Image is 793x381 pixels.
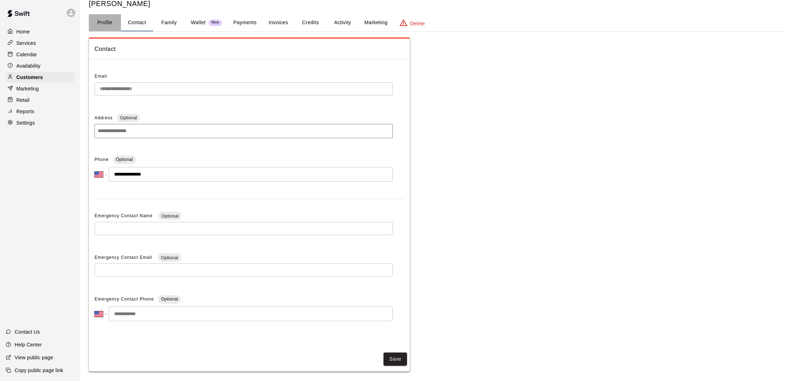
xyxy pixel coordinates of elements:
[359,14,393,31] button: Marketing
[153,14,185,31] button: Family
[95,213,154,218] span: Emergency Contact Name
[95,255,154,260] span: Emergency Contact Email
[16,119,35,126] p: Settings
[15,354,53,361] p: View public page
[6,118,75,128] a: Settings
[410,20,425,27] p: Delete
[326,14,359,31] button: Activity
[383,353,407,366] button: Save
[15,367,63,374] p: Copy public page link
[6,95,75,105] a: Retail
[16,40,36,47] p: Services
[89,14,121,31] button: Profile
[262,14,294,31] button: Invoices
[158,213,181,219] span: Optional
[209,20,222,25] span: New
[16,96,30,104] p: Retail
[95,115,113,120] span: Address
[6,83,75,94] a: Marketing
[95,45,404,54] span: Contact
[6,38,75,48] a: Services
[6,72,75,83] a: Customers
[16,62,41,69] p: Availability
[6,61,75,71] a: Availability
[16,108,34,115] p: Reports
[95,294,154,305] span: Emergency Contact Phone
[15,328,40,335] p: Contact Us
[95,154,109,166] span: Phone
[16,51,37,58] p: Calendar
[294,14,326,31] button: Credits
[95,74,107,79] span: Email
[117,115,140,120] span: Optional
[16,28,30,35] p: Home
[16,85,39,92] p: Marketing
[121,14,153,31] button: Contact
[6,106,75,117] a: Reports
[228,14,262,31] button: Payments
[95,82,393,95] div: The email of an existing customer can only be changed by the customer themselves at https://book....
[158,255,181,260] span: Optional
[191,19,206,26] p: Wallet
[15,341,42,348] p: Help Center
[89,14,784,31] div: basic tabs example
[6,26,75,37] a: Home
[16,74,43,81] p: Customers
[161,297,178,302] span: Optional
[116,157,133,162] span: Optional
[6,49,75,60] a: Calendar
